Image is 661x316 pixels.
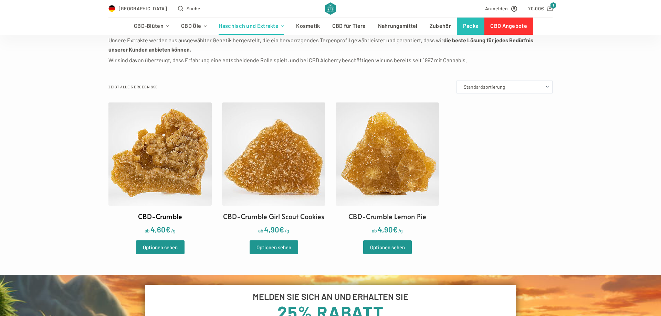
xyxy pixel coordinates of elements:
[108,56,553,65] p: Wir sind davon überzeugt, dass Erfahrung eine entscheidende Rolle spielt, und bei CBD Alchemy bes...
[279,225,284,234] span: €
[128,18,533,35] nav: Header-Menü
[541,6,544,11] span: €
[222,102,325,236] a: CBD-Crumble Girl Scout Cookies ab4,90€/g
[108,36,553,54] p: Unsere Extrakte werden aus ausgewählter Genetik hergestellt, die ein hervorragendes Terpenprofil ...
[325,2,336,15] img: CBD Alchemy
[138,211,182,221] h2: CBD-Crumble
[145,228,150,233] span: ab
[166,225,170,234] span: €
[457,80,553,94] select: Shop-Bestellung
[108,4,167,12] a: Select Country
[187,4,201,12] span: Suche
[171,228,176,233] span: /g
[336,102,439,236] a: CBD-Crumble Lemon Pie ab4,90€/g
[485,4,508,12] span: Anmelden
[378,225,398,234] bdi: 4,90
[264,225,284,234] bdi: 4,90
[108,37,533,52] strong: die beste Lösung für jedes Bedürfnis unserer Kunden anbieten können.
[485,4,517,12] a: Anmelden
[528,4,553,12] a: Shopping cart
[290,18,326,35] a: Kosmetik
[250,240,298,254] a: Wähle Optionen für „CBD-Crumble Girl Scout Cookies“
[150,225,170,234] bdi: 4,60
[484,18,533,35] a: CBD Angebote
[457,18,484,35] a: Packs
[528,6,544,11] bdi: 70,00
[128,18,175,35] a: CBD-Blüten
[393,225,398,234] span: €
[108,5,115,12] img: DE Flag
[223,211,324,221] h2: CBD-Crumble Girl Scout Cookies
[175,18,213,35] a: CBD Öle
[363,240,412,254] a: Wähle Optionen für „CBD-Crumble Lemon Pie“
[258,228,263,233] span: ab
[108,84,158,90] p: Zeigt alle 3 Ergebnisse
[348,211,426,221] h2: CBD-Crumble Lemon Pie
[372,18,423,35] a: Nahrungsmittel
[160,292,501,301] h6: MELDEN SIE SICH AN UND ERHALTEN SIE
[372,228,377,233] span: ab
[423,18,457,35] a: Zubehör
[136,240,185,254] a: Wähle Optionen für „CBD-Crumble“
[119,4,167,12] span: [GEOGRAPHIC_DATA]
[213,18,290,35] a: Haschisch und Extrakte
[285,228,289,233] span: /g
[550,2,556,9] span: 1
[326,18,372,35] a: CBD für Tiere
[178,4,200,12] button: Open search form
[398,228,403,233] span: /g
[108,102,212,236] a: CBD-Crumble ab4,60€/g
